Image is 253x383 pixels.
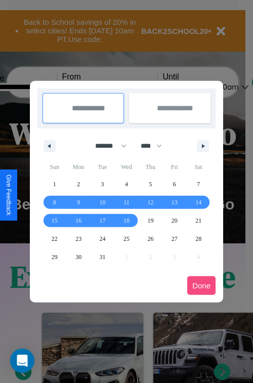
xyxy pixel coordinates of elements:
[114,230,138,248] button: 25
[139,193,162,211] button: 12
[173,175,176,193] span: 6
[66,248,90,266] button: 30
[43,175,66,193] button: 1
[147,230,153,248] span: 26
[139,159,162,175] span: Thu
[162,230,186,248] button: 27
[125,175,128,193] span: 4
[187,193,210,211] button: 14
[91,248,114,266] button: 31
[162,175,186,193] button: 6
[172,230,178,248] span: 27
[114,175,138,193] button: 4
[162,211,186,230] button: 20
[66,211,90,230] button: 16
[139,230,162,248] button: 26
[162,159,186,175] span: Fri
[195,193,201,211] span: 14
[187,211,210,230] button: 21
[75,230,81,248] span: 23
[147,193,153,211] span: 12
[123,211,130,230] span: 18
[149,175,152,193] span: 5
[77,175,80,193] span: 2
[172,211,178,230] span: 20
[43,230,66,248] button: 22
[66,175,90,193] button: 2
[195,230,201,248] span: 28
[75,248,81,266] span: 30
[101,175,104,193] span: 3
[172,193,178,211] span: 13
[77,193,80,211] span: 9
[139,175,162,193] button: 5
[53,175,56,193] span: 1
[5,175,12,216] div: Give Feedback
[187,230,210,248] button: 28
[100,230,106,248] span: 24
[66,159,90,175] span: Mon
[91,211,114,230] button: 17
[52,230,58,248] span: 22
[187,276,216,295] button: Done
[197,175,200,193] span: 7
[66,193,90,211] button: 9
[187,175,210,193] button: 7
[114,159,138,175] span: Wed
[91,230,114,248] button: 24
[123,230,130,248] span: 25
[10,349,34,373] div: Open Intercom Messenger
[66,230,90,248] button: 23
[52,248,58,266] span: 29
[43,193,66,211] button: 8
[123,193,130,211] span: 11
[91,159,114,175] span: Tue
[114,211,138,230] button: 18
[91,175,114,193] button: 3
[91,193,114,211] button: 10
[162,193,186,211] button: 13
[100,211,106,230] span: 17
[187,159,210,175] span: Sat
[43,211,66,230] button: 15
[195,211,201,230] span: 21
[114,193,138,211] button: 11
[53,193,56,211] span: 8
[52,211,58,230] span: 15
[100,248,106,266] span: 31
[43,159,66,175] span: Sun
[43,248,66,266] button: 29
[100,193,106,211] span: 10
[147,211,153,230] span: 19
[139,211,162,230] button: 19
[75,211,81,230] span: 16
